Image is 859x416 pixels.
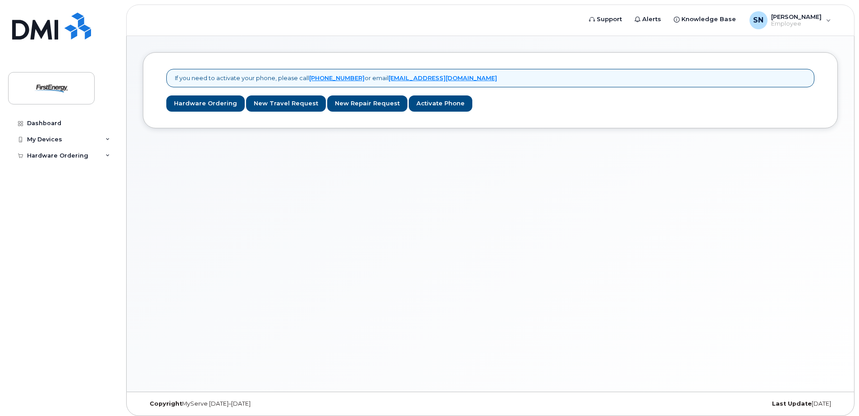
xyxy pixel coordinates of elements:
div: MyServe [DATE]–[DATE] [143,400,375,407]
a: Activate Phone [409,95,472,112]
a: [PHONE_NUMBER] [309,74,365,81]
a: Hardware Ordering [166,95,245,112]
a: New Travel Request [246,95,326,112]
div: [DATE] [606,400,838,407]
a: New Repair Request [327,95,407,112]
strong: Last Update [772,400,812,407]
strong: Copyright [150,400,182,407]
p: If you need to activate your phone, please call or email [175,74,497,82]
a: [EMAIL_ADDRESS][DOMAIN_NAME] [388,74,497,81]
